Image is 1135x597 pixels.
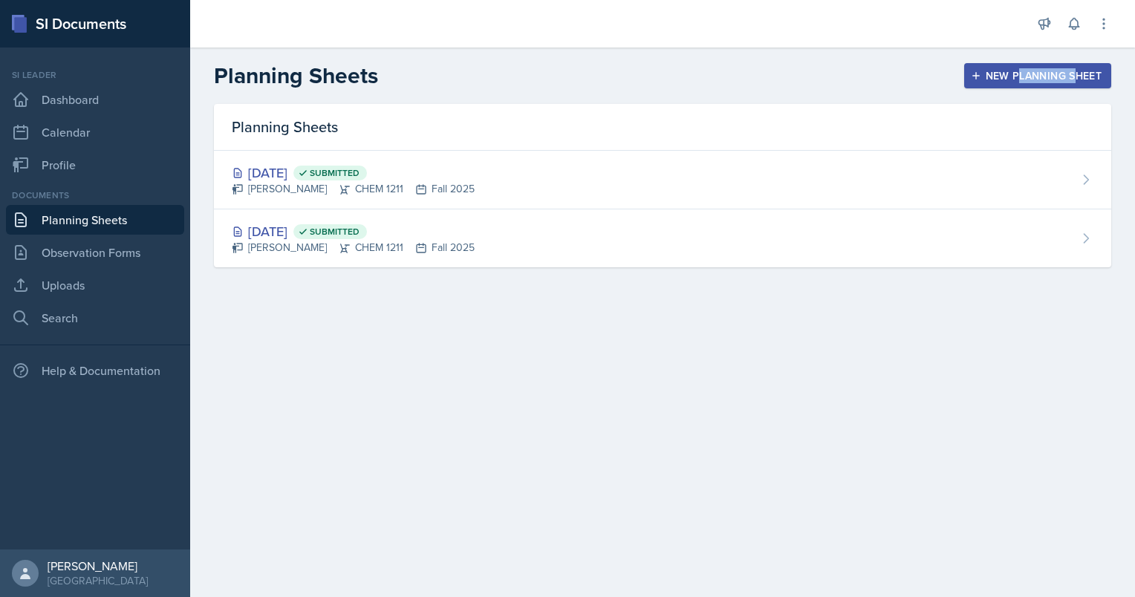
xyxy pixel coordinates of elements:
div: Si leader [6,68,184,82]
div: [PERSON_NAME] CHEM 1211 Fall 2025 [232,181,475,197]
div: Documents [6,189,184,202]
a: Uploads [6,270,184,300]
span: Submitted [310,167,360,179]
a: Profile [6,150,184,180]
a: [DATE] Submitted [PERSON_NAME]CHEM 1211Fall 2025 [214,151,1111,209]
a: Observation Forms [6,238,184,267]
a: Planning Sheets [6,205,184,235]
a: Dashboard [6,85,184,114]
div: [DATE] [232,163,475,183]
a: [DATE] Submitted [PERSON_NAME]CHEM 1211Fall 2025 [214,209,1111,267]
h2: Planning Sheets [214,62,378,89]
div: [PERSON_NAME] [48,558,148,573]
div: [DATE] [232,221,475,241]
div: Help & Documentation [6,356,184,385]
div: Planning Sheets [214,104,1111,151]
a: Calendar [6,117,184,147]
div: [GEOGRAPHIC_DATA] [48,573,148,588]
button: New Planning Sheet [964,63,1111,88]
span: Submitted [310,226,360,238]
div: [PERSON_NAME] CHEM 1211 Fall 2025 [232,240,475,255]
a: Search [6,303,184,333]
div: New Planning Sheet [974,70,1102,82]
